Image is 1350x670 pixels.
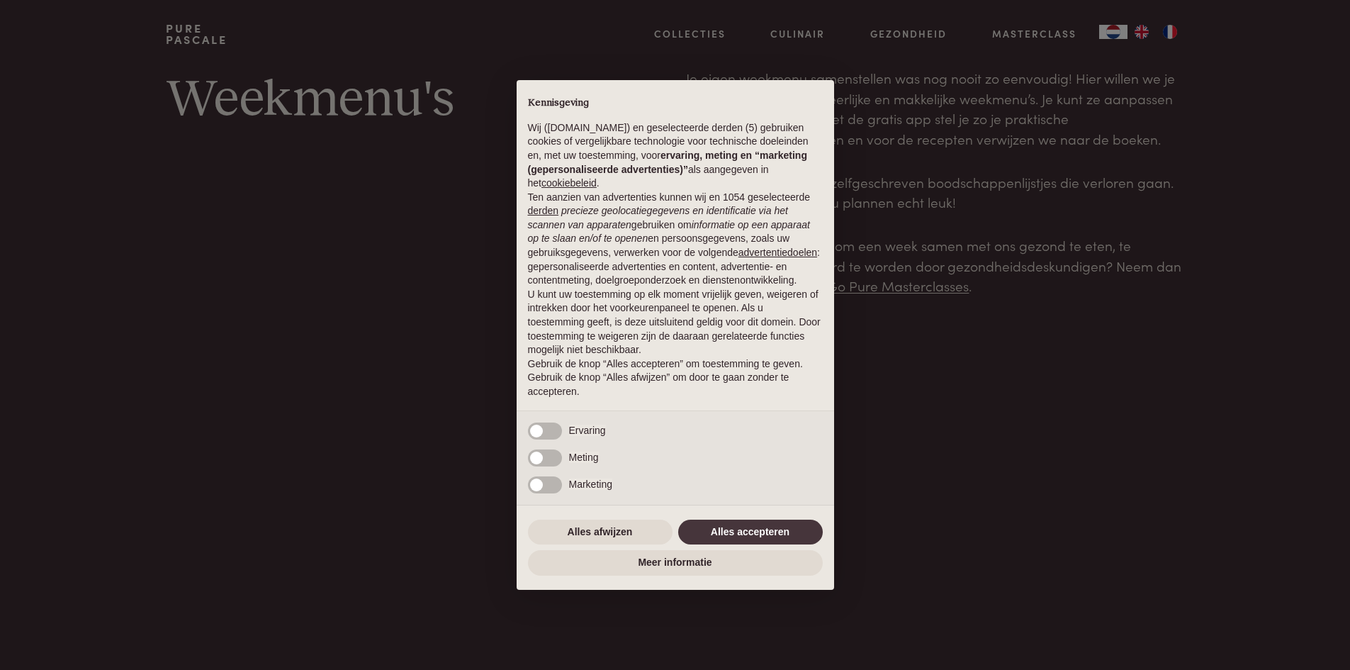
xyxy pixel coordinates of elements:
button: Alles accepteren [678,520,823,545]
span: Marketing [569,479,612,490]
button: Meer informatie [528,550,823,576]
p: Wij ([DOMAIN_NAME]) en geselecteerde derden (5) gebruiken cookies of vergelijkbare technologie vo... [528,121,823,191]
button: Alles afwijzen [528,520,673,545]
a: cookiebeleid [541,177,597,189]
p: Ten aanzien van advertenties kunnen wij en 1054 geselecteerde gebruiken om en persoonsgegevens, z... [528,191,823,288]
button: derden [528,204,559,218]
em: precieze geolocatiegegevens en identificatie via het scannen van apparaten [528,205,788,230]
em: informatie op een apparaat op te slaan en/of te openen [528,219,811,245]
button: advertentiedoelen [738,246,817,260]
span: Meting [569,452,599,463]
strong: ervaring, meting en “marketing (gepersonaliseerde advertenties)” [528,150,807,175]
p: U kunt uw toestemming op elk moment vrijelijk geven, weigeren of intrekken door het voorkeurenpan... [528,288,823,357]
p: Gebruik de knop “Alles accepteren” om toestemming te geven. Gebruik de knop “Alles afwijzen” om d... [528,357,823,399]
span: Ervaring [569,425,606,436]
h2: Kennisgeving [528,97,823,110]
